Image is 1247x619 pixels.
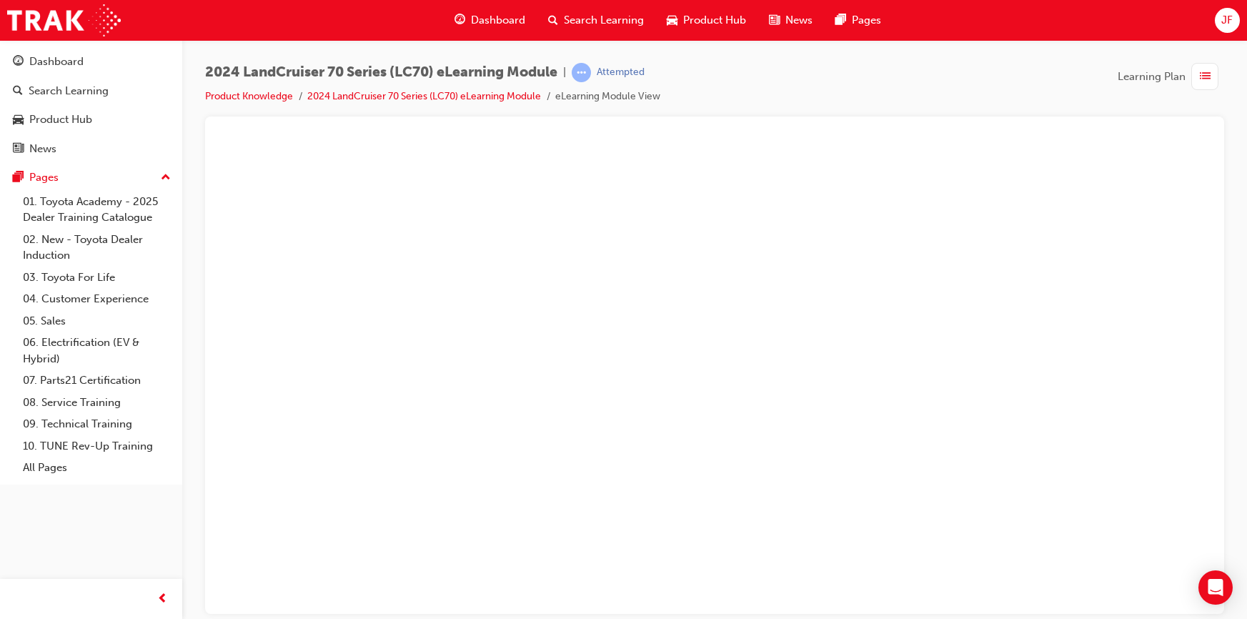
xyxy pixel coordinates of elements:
button: Pages [6,164,177,191]
a: search-iconSearch Learning [537,6,655,35]
a: News [6,136,177,162]
span: search-icon [13,85,23,98]
span: up-icon [161,169,171,187]
span: | [563,64,566,81]
span: car-icon [13,114,24,127]
div: Open Intercom Messenger [1198,570,1233,605]
a: All Pages [17,457,177,479]
a: 08. Service Training [17,392,177,414]
a: Dashboard [6,49,177,75]
a: Product Knowledge [205,90,293,102]
div: Pages [29,169,59,186]
a: 01. Toyota Academy - 2025 Dealer Training Catalogue [17,191,177,229]
span: guage-icon [454,11,465,29]
a: Search Learning [6,78,177,104]
a: guage-iconDashboard [443,6,537,35]
a: 03. Toyota For Life [17,267,177,289]
a: 06. Electrification (EV & Hybrid) [17,332,177,370]
span: guage-icon [13,56,24,69]
span: Pages [852,12,881,29]
span: pages-icon [13,172,24,184]
span: news-icon [13,143,24,156]
div: Product Hub [29,112,92,128]
span: pages-icon [835,11,846,29]
div: Search Learning [29,83,109,99]
a: 02. New - Toyota Dealer Induction [17,229,177,267]
a: news-iconNews [757,6,824,35]
button: DashboardSearch LearningProduct HubNews [6,46,177,164]
span: car-icon [667,11,677,29]
span: Product Hub [683,12,746,29]
span: JF [1221,12,1233,29]
a: pages-iconPages [824,6,893,35]
span: prev-icon [157,590,168,608]
button: Learning Plan [1118,63,1224,90]
a: 07. Parts21 Certification [17,370,177,392]
a: 05. Sales [17,310,177,332]
div: Attempted [597,66,645,79]
a: 09. Technical Training [17,413,177,435]
span: news-icon [769,11,780,29]
span: search-icon [548,11,558,29]
button: JF [1215,8,1240,33]
span: list-icon [1200,68,1211,86]
span: 2024 LandCruiser 70 Series (LC70) eLearning Module [205,64,557,81]
span: Dashboard [471,12,525,29]
img: Trak [7,4,121,36]
li: eLearning Module View [555,89,660,105]
a: 04. Customer Experience [17,288,177,310]
span: Search Learning [564,12,644,29]
span: News [785,12,813,29]
div: Dashboard [29,54,84,70]
a: Product Hub [6,107,177,133]
span: Learning Plan [1118,69,1186,85]
a: 10. TUNE Rev-Up Training [17,435,177,457]
a: 2024 LandCruiser 70 Series (LC70) eLearning Module [307,90,541,102]
div: News [29,141,56,157]
a: car-iconProduct Hub [655,6,757,35]
span: learningRecordVerb_ATTEMPT-icon [572,63,591,82]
